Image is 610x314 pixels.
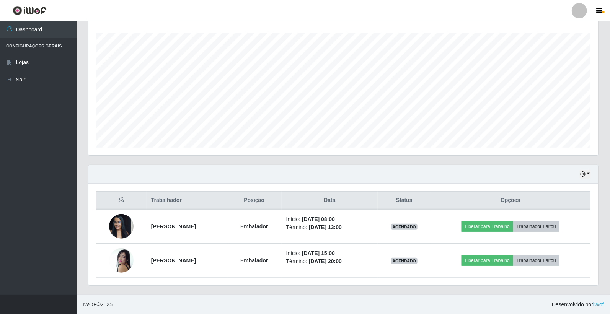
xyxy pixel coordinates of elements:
[83,301,97,307] span: IWOF
[240,257,268,264] strong: Embalador
[309,224,342,230] time: [DATE] 13:00
[147,192,227,210] th: Trabalhador
[83,301,114,309] span: © 2025 .
[227,192,282,210] th: Posição
[552,301,604,309] span: Desenvolvido por
[109,210,134,242] img: 1737733011541.jpeg
[109,243,134,278] img: 1738196339496.jpeg
[302,250,335,256] time: [DATE] 15:00
[513,255,559,266] button: Trabalhador Faltou
[286,215,373,223] li: Início:
[240,223,268,229] strong: Embalador
[391,224,418,230] span: AGENDADO
[431,192,590,210] th: Opções
[302,216,335,222] time: [DATE] 08:00
[462,255,513,266] button: Liberar para Trabalho
[151,223,196,229] strong: [PERSON_NAME]
[391,258,418,264] span: AGENDADO
[13,6,47,15] img: CoreUI Logo
[151,257,196,264] strong: [PERSON_NAME]
[286,257,373,265] li: Término:
[462,221,513,232] button: Liberar para Trabalho
[513,221,559,232] button: Trabalhador Faltou
[593,301,604,307] a: iWof
[309,258,342,264] time: [DATE] 20:00
[286,249,373,257] li: Início:
[282,192,378,210] th: Data
[286,223,373,231] li: Término:
[378,192,431,210] th: Status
